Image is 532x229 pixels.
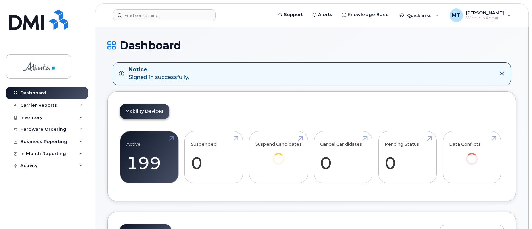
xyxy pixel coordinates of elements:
[120,104,169,119] a: Mobility Devices
[129,66,189,74] strong: Notice
[385,135,430,180] a: Pending Status 0
[449,135,495,174] a: Data Conflicts
[129,66,189,82] div: Signed in successfully.
[126,135,172,180] a: Active 199
[320,135,366,180] a: Cancel Candidates 0
[191,135,237,180] a: Suspended 0
[107,39,516,51] h1: Dashboard
[255,135,302,174] a: Suspend Candidates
